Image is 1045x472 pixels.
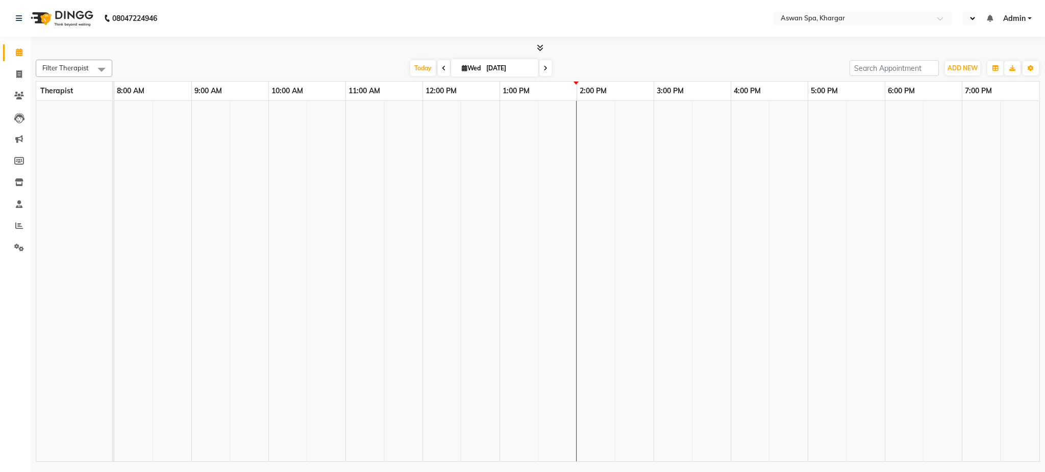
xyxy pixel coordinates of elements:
a: 3:00 PM [654,84,686,98]
img: logo [26,4,96,33]
span: Admin [1003,13,1026,24]
input: Search Appointment [850,60,939,76]
span: ADD NEW [948,64,978,72]
a: 1:00 PM [500,84,532,98]
a: 2:00 PM [577,84,609,98]
span: Therapist [40,86,73,95]
a: 10:00 AM [269,84,306,98]
a: 4:00 PM [731,84,763,98]
a: 6:00 PM [885,84,917,98]
a: 5:00 PM [808,84,840,98]
a: 8:00 AM [114,84,147,98]
a: 11:00 AM [346,84,383,98]
span: Wed [459,64,483,72]
span: Today [410,60,436,76]
button: ADD NEW [945,61,980,75]
b: 08047224946 [112,4,157,33]
input: 2025-09-03 [483,61,534,76]
span: Filter Therapist [42,64,89,72]
a: 7:00 PM [962,84,994,98]
a: 9:00 AM [192,84,225,98]
a: 12:00 PM [423,84,459,98]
